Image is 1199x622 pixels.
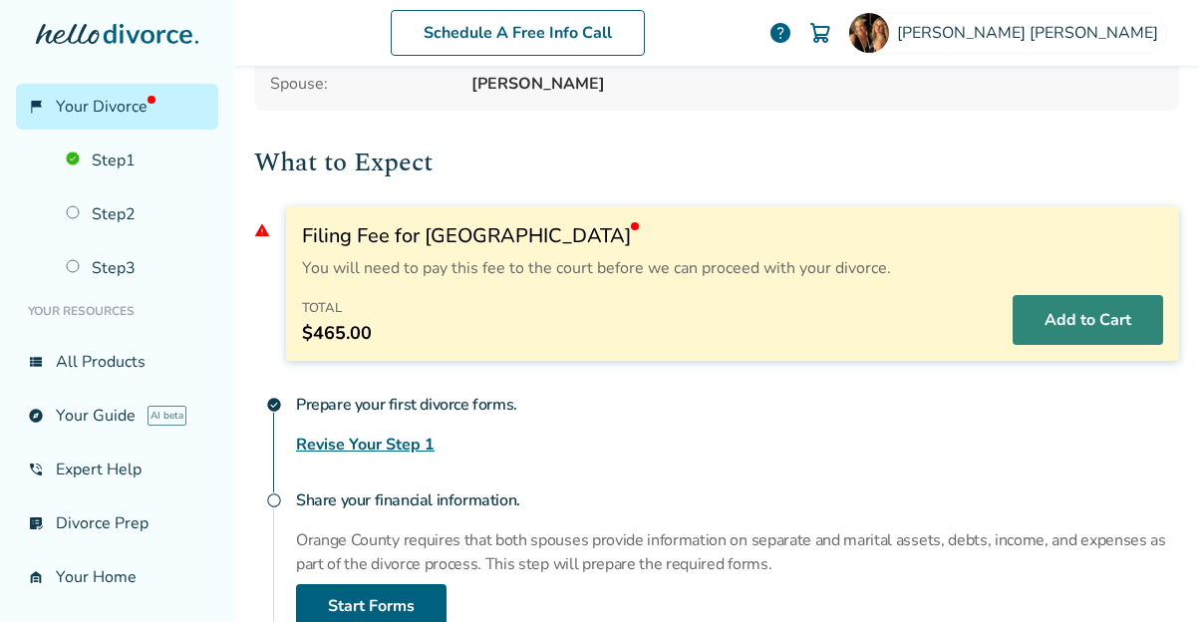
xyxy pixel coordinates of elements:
[270,73,455,95] span: Spouse:
[254,143,1179,182] h2: What to Expect
[16,554,218,600] a: garage_homeYour Home
[391,10,645,56] a: Schedule A Free Info Call
[28,354,44,370] span: view_list
[148,406,186,426] span: AI beta
[296,385,1179,425] h4: Prepare your first divorce forms.
[28,99,44,115] span: flag_2
[1099,526,1199,622] iframe: Chat Widget
[302,321,372,345] span: $465.00
[16,500,218,546] a: list_alt_checkDivorce Prep
[1013,295,1163,345] button: Add to Cart
[302,222,1163,249] h3: Filing Fee for [GEOGRAPHIC_DATA]
[28,515,44,531] span: list_alt_check
[28,462,44,477] span: phone_in_talk
[16,393,218,439] a: exploreYour GuideAI beta
[266,492,282,508] span: radio_button_unchecked
[16,447,218,492] a: phone_in_talkExpert Help
[54,245,218,291] a: Step3
[28,569,44,585] span: garage_home
[849,13,889,53] img: Amy Harrison
[302,295,372,321] h4: Total
[296,528,1179,576] p: Orange County requires that both spouses provide information on separate and marital assets, debt...
[302,257,1163,279] p: You will need to pay this fee to the court before we can proceed with your divorce.
[54,191,218,237] a: Step2
[56,96,155,118] span: Your Divorce
[28,408,44,424] span: explore
[808,21,832,45] img: Cart
[471,73,1163,95] span: [PERSON_NAME]
[16,291,218,331] li: Your Resources
[296,433,435,457] a: Revise Your Step 1
[296,480,1179,520] h4: Share your financial information.
[16,339,218,385] a: view_listAll Products
[54,138,218,183] a: Step1
[768,21,792,45] a: help
[16,84,218,130] a: flag_2Your Divorce
[897,22,1166,44] span: [PERSON_NAME] [PERSON_NAME]
[254,222,270,238] span: warning
[266,397,282,413] span: check_circle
